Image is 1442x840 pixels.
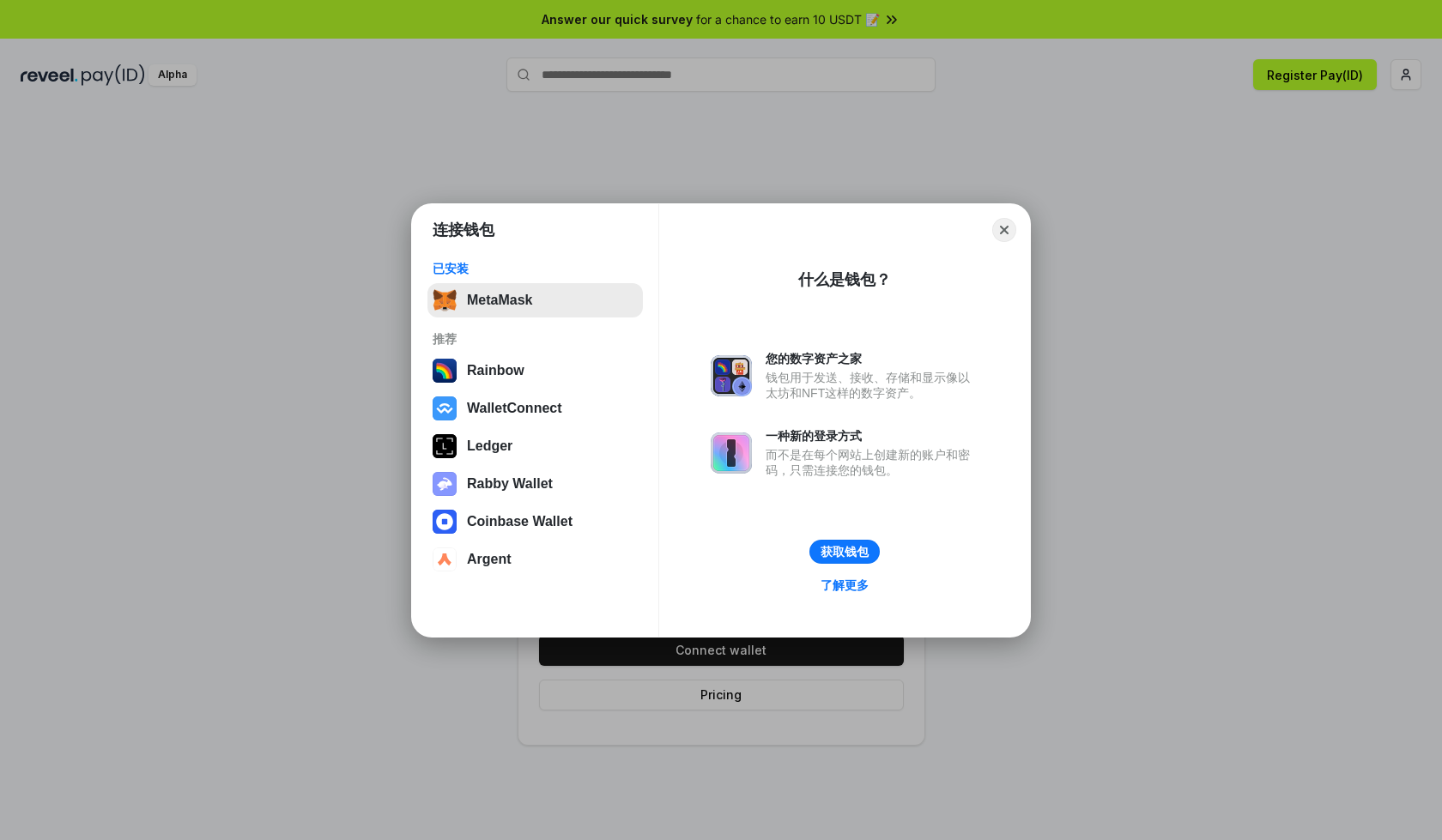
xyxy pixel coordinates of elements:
[467,552,512,567] div: Argent
[427,542,643,577] button: Argent
[467,476,553,492] div: Rabby Wallet
[711,355,752,396] img: svg+xml,%3Csvg%20xmlns%3D%22http%3A%2F%2Fwww.w3.org%2F2000%2Fsvg%22%20fill%3D%22none%22%20viewBox...
[427,283,643,317] button: MetaMask
[433,331,638,347] div: 推荐
[427,429,643,463] button: Ledger
[433,434,457,458] img: svg+xml,%3Csvg%20xmlns%3D%22http%3A%2F%2Fwww.w3.org%2F2000%2Fsvg%22%20width%3D%2228%22%20height%3...
[798,269,891,290] div: 什么是钱包？
[427,354,643,388] button: Rainbow
[433,359,457,383] img: svg+xml,%3Csvg%20width%3D%22120%22%20height%3D%22120%22%20viewBox%3D%220%200%20120%20120%22%20fil...
[427,391,643,426] button: WalletConnect
[766,370,978,401] div: 钱包用于发送、接收、存储和显示像以太坊和NFT这样的数字资产。
[427,467,643,501] button: Rabby Wallet
[766,428,978,444] div: 一种新的登录方式
[467,438,512,454] div: Ledger
[810,574,879,596] a: 了解更多
[766,447,978,478] div: 而不是在每个网站上创建新的账户和密码，只需连接您的钱包。
[433,220,494,240] h1: 连接钱包
[467,514,573,529] div: Coinbase Wallet
[433,396,457,420] img: svg+xml,%3Csvg%20width%3D%2228%22%20height%3D%2228%22%20viewBox%3D%220%200%2028%2028%22%20fill%3D...
[766,351,978,366] div: 您的数字资产之家
[467,401,562,416] div: WalletConnect
[433,510,457,534] img: svg+xml,%3Csvg%20width%3D%2228%22%20height%3D%2228%22%20viewBox%3D%220%200%2028%2028%22%20fill%3D...
[433,472,457,496] img: svg+xml,%3Csvg%20xmlns%3D%22http%3A%2F%2Fwww.w3.org%2F2000%2Fsvg%22%20fill%3D%22none%22%20viewBox...
[711,432,752,474] img: svg+xml,%3Csvg%20xmlns%3D%22http%3A%2F%2Fwww.w3.org%2F2000%2Fsvg%22%20fill%3D%22none%22%20viewBox...
[467,363,524,378] div: Rainbow
[821,577,869,593] div: 了解更多
[433,261,638,276] div: 已安装
[992,218,1016,242] button: Close
[821,544,869,559] div: 获取钱包
[427,505,643,539] button: Coinbase Wallet
[433,288,457,312] img: svg+xml,%3Csvg%20fill%3D%22none%22%20height%3D%2233%22%20viewBox%3D%220%200%2035%2033%22%20width%...
[467,293,532,308] div: MetaMask
[809,540,880,564] button: 获取钱包
[433,547,457,571] img: svg+xml,%3Csvg%20width%3D%2228%22%20height%3D%2228%22%20viewBox%3D%220%200%2028%2028%22%20fill%3D...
